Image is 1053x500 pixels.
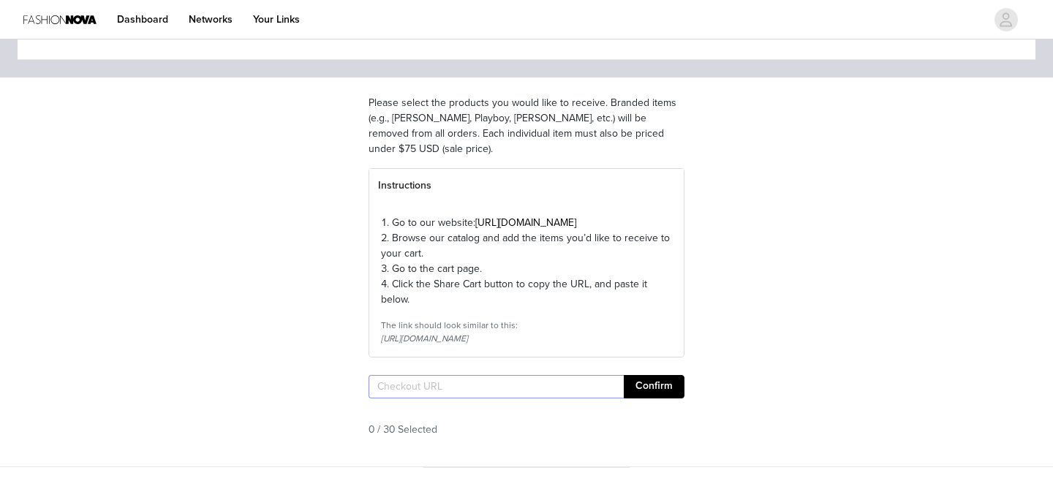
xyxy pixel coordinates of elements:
a: Dashboard [108,3,177,36]
button: Confirm [624,375,684,398]
p: 2. Browse our catalog and add the items you’d like to receive to your cart. [381,230,672,261]
p: 3. Go to the cart page. [381,261,672,276]
input: Checkout URL [369,375,624,398]
p: 1. Go to our website: [381,215,672,230]
div: avatar [999,8,1013,31]
div: The link should look similar to this: [381,319,672,332]
p: Please select the products you would like to receive. Branded items (e.g., [PERSON_NAME], Playboy... [369,95,684,156]
div: Instructions [369,169,684,202]
a: Your Links [244,3,309,36]
div: [URL][DOMAIN_NAME] [381,332,672,345]
a: Networks [180,3,241,36]
img: Fashion Nova Logo [23,3,97,36]
span: 0 / 30 Selected [369,422,437,437]
p: 4. Click the Share Cart button to copy the URL, and paste it below. [381,276,672,307]
a: [URL][DOMAIN_NAME] [475,216,576,229]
